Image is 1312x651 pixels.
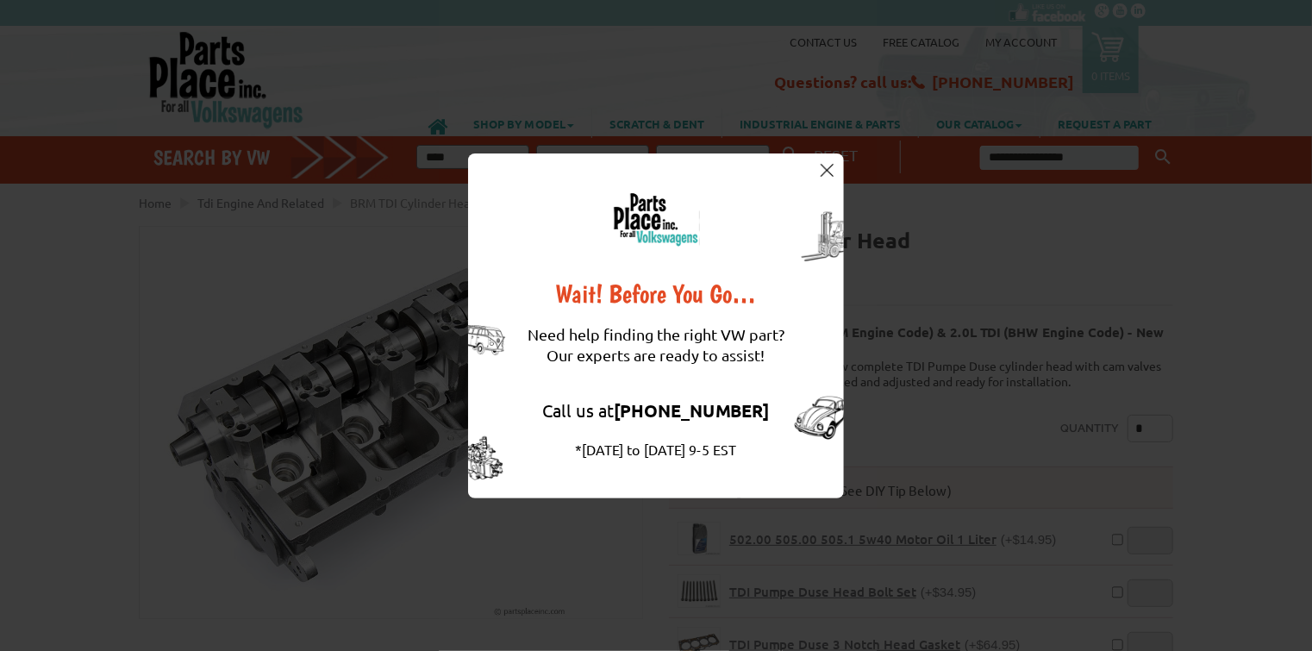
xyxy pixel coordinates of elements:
div: Need help finding the right VW part? Our experts are ready to assist! [528,307,784,383]
div: Wait! Before You Go… [528,281,784,307]
img: logo [612,192,700,247]
div: *[DATE] to [DATE] 9-5 EST [528,439,784,460]
img: close [821,164,834,177]
strong: [PHONE_NUMBER] [615,399,770,422]
a: Call us at[PHONE_NUMBER] [543,399,770,421]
